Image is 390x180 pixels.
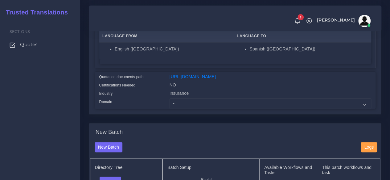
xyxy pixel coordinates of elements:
div: NO [165,82,376,90]
div: Insurance [165,90,376,98]
a: [URL][DOMAIN_NAME] [170,74,216,79]
label: Industry [99,91,113,96]
th: Language To [234,30,371,42]
h5: Available Workflows and Tasks [264,165,316,175]
h5: Directory Tree [95,165,158,170]
h2: Trusted Translations [2,9,68,16]
a: Trusted Translations [2,7,68,18]
label: Certifications Needed [99,82,136,88]
span: Logs [364,145,374,150]
button: New Batch [95,142,123,153]
span: Sections [10,29,30,34]
label: Domain [99,99,112,105]
button: Logs [361,142,377,153]
a: Quotes [5,38,76,51]
th: Language From [99,30,234,42]
h5: Batch Setup [167,165,254,170]
li: Spanish ([GEOGRAPHIC_DATA]) [249,46,368,52]
a: New Batch [95,144,123,149]
span: 1 [298,14,304,20]
a: [PERSON_NAME]avatar [314,15,373,27]
img: avatar [358,15,371,27]
label: Quotation documents path [99,74,144,80]
a: 1 [292,18,303,24]
li: English ([GEOGRAPHIC_DATA]) [115,46,231,52]
span: Quotes [20,41,38,48]
span: [PERSON_NAME] [317,18,355,22]
h5: This batch workflows and task [322,165,374,175]
h4: New Batch [96,129,123,136]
